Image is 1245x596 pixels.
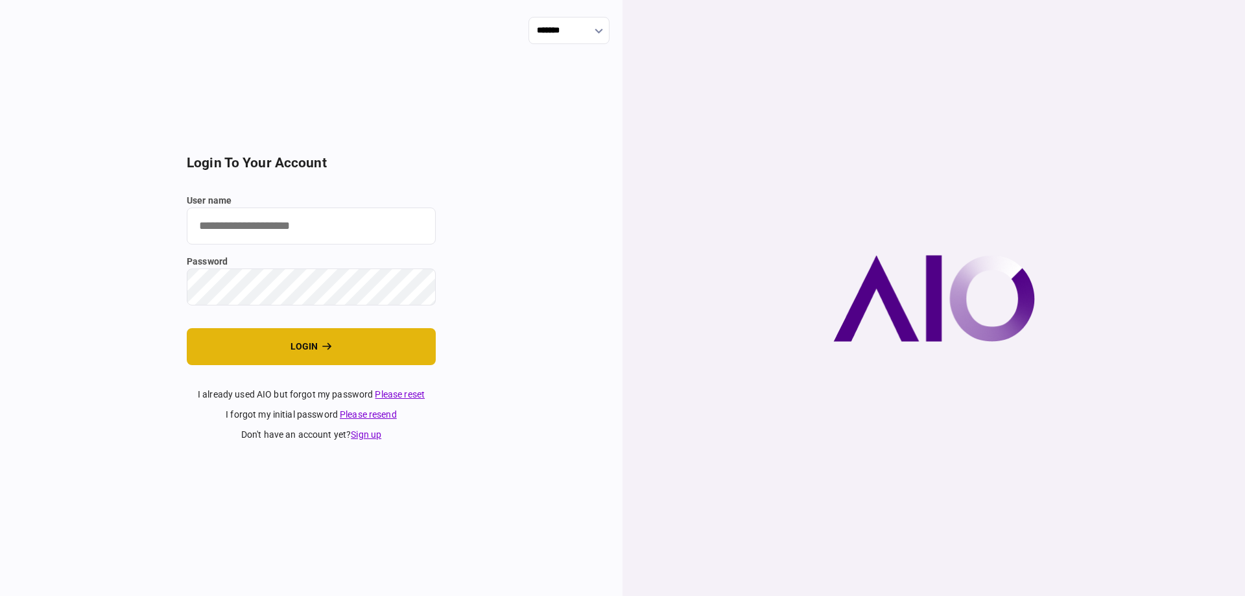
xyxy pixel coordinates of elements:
[187,268,436,305] input: password
[187,208,436,244] input: user name
[187,428,436,442] div: don't have an account yet ?
[187,155,436,171] h2: login to your account
[375,389,425,399] a: Please reset
[187,194,436,208] label: user name
[187,255,436,268] label: password
[187,328,436,365] button: login
[833,255,1035,342] img: AIO company logo
[187,408,436,422] div: I forgot my initial password
[340,409,397,420] a: Please resend
[528,17,610,44] input: show language options
[187,388,436,401] div: I already used AIO but forgot my password
[351,429,381,440] a: Sign up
